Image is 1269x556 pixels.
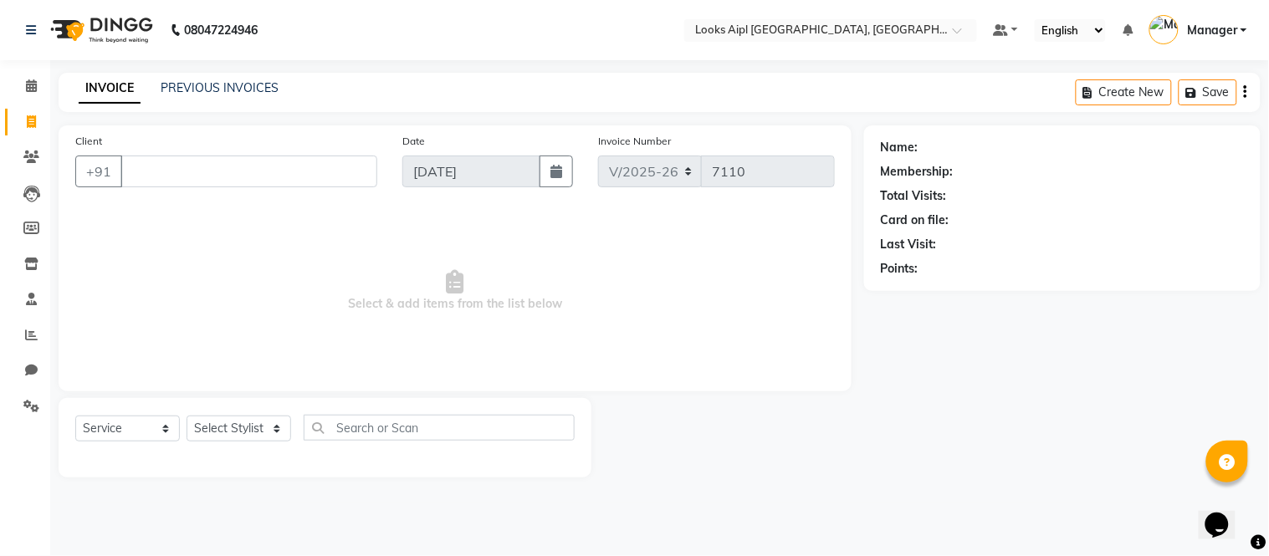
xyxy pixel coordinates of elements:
[1187,22,1237,39] span: Manager
[75,156,122,187] button: +91
[79,74,141,104] a: INVOICE
[402,134,425,149] label: Date
[184,7,258,54] b: 08047224946
[881,163,954,181] div: Membership:
[161,80,279,95] a: PREVIOUS INVOICES
[304,415,575,441] input: Search or Scan
[1149,15,1179,44] img: Manager
[1199,489,1252,539] iframe: chat widget
[881,139,918,156] div: Name:
[881,236,937,253] div: Last Visit:
[598,134,671,149] label: Invoice Number
[881,260,918,278] div: Points:
[75,134,102,149] label: Client
[881,212,949,229] div: Card on file:
[881,187,947,205] div: Total Visits:
[43,7,157,54] img: logo
[1076,79,1172,105] button: Create New
[1179,79,1237,105] button: Save
[120,156,377,187] input: Search by Name/Mobile/Email/Code
[75,207,835,375] span: Select & add items from the list below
